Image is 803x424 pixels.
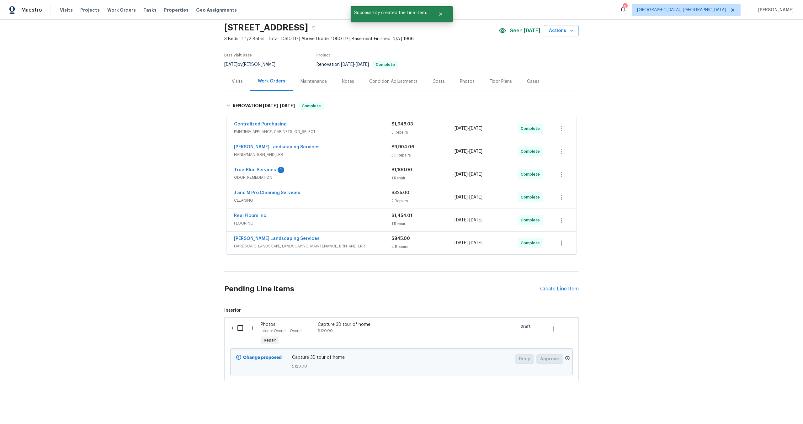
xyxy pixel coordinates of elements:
span: $1,100.00 [391,168,412,172]
span: - [341,62,369,67]
span: $845.00 [391,236,410,241]
span: Actions [549,27,574,35]
span: [DATE] [469,241,482,245]
div: 2 Repairs [391,198,455,204]
a: [PERSON_NAME] Landscaping Services [234,236,320,241]
span: Geo Assignments [196,7,237,13]
div: Notes [342,78,354,85]
span: Draft [521,323,533,330]
div: Capture 3D tour of home [318,321,428,328]
span: Properties [164,7,189,13]
span: PAINTING, APPLIANCE, CABINETS, OD_SELECT [234,129,391,135]
span: [PERSON_NAME] [756,7,794,13]
span: Complete [521,194,542,200]
span: ODOR_REMEDIATION [234,174,391,181]
h2: Pending Line Items [224,274,540,304]
span: [DATE] [224,62,237,67]
span: Renovation [316,62,398,67]
span: [DATE] [469,126,482,131]
span: $9,904.06 [391,145,414,149]
div: Maintenance [300,78,327,85]
span: Complete [521,240,542,246]
div: Work Orders [258,78,285,84]
span: Projects [80,7,100,13]
a: True-Blue Services [234,168,276,172]
a: Centralized Purchasing [234,122,287,126]
span: Interior Overall - Overall [261,329,302,333]
span: $1,948.03 [391,122,413,126]
span: [DATE] [469,149,482,154]
div: Condition Adjustments [369,78,417,85]
span: $325.00 [391,191,409,195]
span: [DATE] [455,218,468,222]
button: Actions [544,25,579,37]
span: Tasks [143,8,157,12]
span: Interior [224,307,579,314]
span: 3 Beds | 1 1/2 Baths | Total: 1080 ft² | Above Grade: 1080 ft² | Basement Finished: N/A | 1966 [224,36,499,42]
div: Costs [433,78,445,85]
span: Complete [299,103,323,109]
span: [DATE] [341,62,354,67]
a: [PERSON_NAME] Landscaping Services [234,145,320,149]
span: [DATE] [455,126,468,131]
button: Deny [515,354,534,364]
div: by [PERSON_NAME] [224,61,283,68]
b: Change proposed [243,355,282,360]
button: Approve [536,354,563,364]
div: 30 Repairs [391,152,455,158]
span: Capture 3D tour of home [292,354,511,361]
div: Cases [527,78,540,85]
span: [DATE] [455,172,468,177]
span: Only a market manager or an area construction manager can approve [565,356,570,362]
span: Repair [261,337,279,343]
div: ( ) [230,320,259,348]
h6: RENOVATION [233,102,295,110]
span: - [455,171,482,178]
span: [DATE] [469,195,482,199]
span: [DATE] [280,103,295,108]
span: [DATE] [263,103,278,108]
span: Work Orders [107,7,136,13]
span: [DATE] [455,241,468,245]
span: Complete [373,63,397,66]
div: 1 Repair [391,175,455,181]
div: 4 Repairs [391,244,455,250]
span: HARDSCAPE_LANDSCAPE, LANDSCAPING_MAINTENANCE, BRN_AND_LRR [234,243,391,249]
a: J and M Pro Cleaning Services [234,191,300,195]
span: Maestro [21,7,42,13]
span: - [455,194,482,200]
a: Real Floors Inc. [234,214,268,218]
span: Seen [DATE] [510,28,540,34]
div: RENOVATION [DATE]-[DATE]Complete [224,96,579,116]
span: - [455,148,482,155]
span: - [455,240,482,246]
span: Complete [521,217,542,223]
span: Complete [521,171,542,178]
button: Close [430,8,451,20]
div: 1 Repair [391,221,455,227]
span: $120.00 [318,329,333,333]
span: $1,454.01 [391,214,412,218]
span: Successfully created the Line Item. [351,6,430,19]
div: 3 Repairs [391,129,455,135]
span: - [263,103,295,108]
button: Copy Address [308,22,319,33]
span: FLOORING [234,220,391,226]
span: CLEANING [234,197,391,204]
span: - [455,217,482,223]
div: Create Line Item [540,286,579,292]
div: 1 [278,167,284,173]
h2: [STREET_ADDRESS] [224,24,308,31]
span: [DATE] [455,195,468,199]
div: Visits [232,78,243,85]
span: - [455,125,482,132]
span: [DATE] [356,62,369,67]
span: Last Visit Date [224,53,252,57]
div: 6 [623,4,627,10]
span: Complete [521,148,542,155]
span: [GEOGRAPHIC_DATA], [GEOGRAPHIC_DATA] [637,7,726,13]
span: [DATE] [469,172,482,177]
span: HANDYMAN, BRN_AND_LRR [234,151,391,158]
span: [DATE] [469,218,482,222]
span: Photos [261,322,275,327]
